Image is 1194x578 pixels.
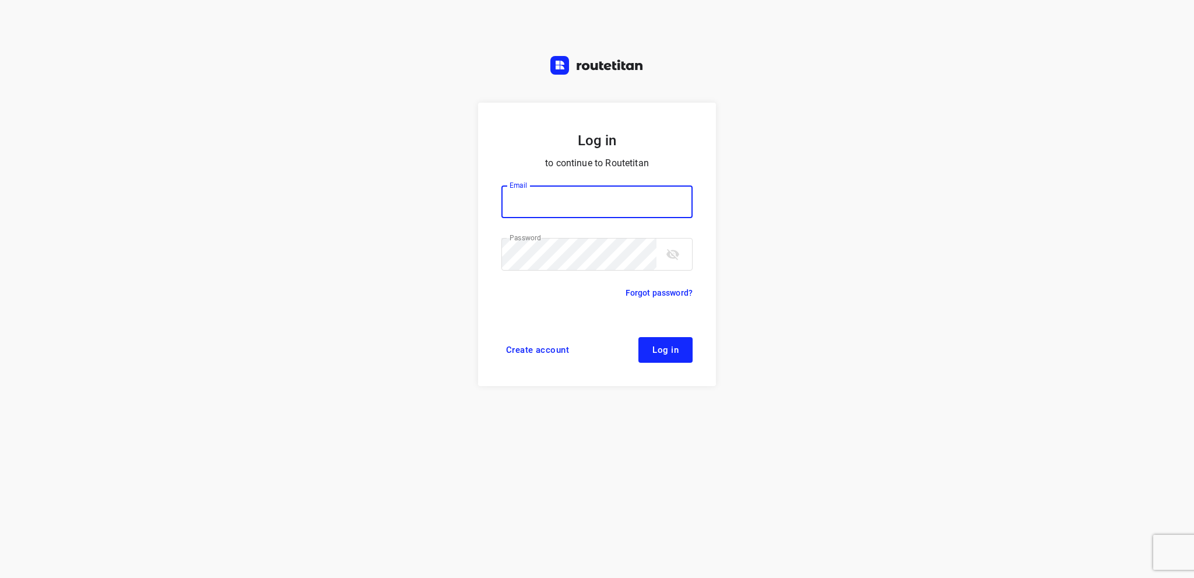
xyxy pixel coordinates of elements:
[661,243,684,266] button: toggle password visibility
[638,337,693,363] button: Log in
[550,56,644,75] img: Routetitan
[550,56,644,78] a: Routetitan
[501,337,574,363] a: Create account
[506,345,569,355] span: Create account
[501,155,693,171] p: to continue to Routetitan
[626,286,693,300] a: Forgot password?
[501,131,693,150] h5: Log in
[652,345,679,355] span: Log in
